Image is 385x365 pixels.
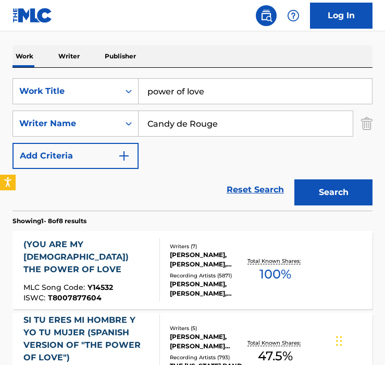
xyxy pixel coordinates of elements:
[170,324,245,332] div: Writers ( 5 )
[170,250,245,269] div: [PERSON_NAME], [PERSON_NAME], [PERSON_NAME], [PERSON_NAME], [PERSON_NAME], [PERSON_NAME], [PERSON...
[88,283,113,292] span: Y14532
[170,279,245,298] div: [PERSON_NAME], [PERSON_NAME], [PERSON_NAME], [PERSON_NAME], [PERSON_NAME]
[23,314,152,364] div: SI TU ERES MI HOMBRE Y YO TU MUJER (SPANISH VERSION OF "THE POWER OF LOVE")
[294,179,372,205] button: Search
[361,111,372,137] img: Delete Criterion
[19,117,113,130] div: Writer Name
[19,85,113,98] div: Work Title
[221,178,289,201] a: Reset Search
[256,5,277,26] a: Public Search
[259,265,291,284] span: 100 %
[283,5,304,26] div: Help
[55,45,83,67] p: Writer
[260,9,272,22] img: search
[170,242,245,250] div: Writers ( 7 )
[170,332,245,351] div: [PERSON_NAME], [PERSON_NAME] ESCOLAR [PERSON_NAME] [PERSON_NAME], [PERSON_NAME], [PERSON_NAME]
[13,78,372,211] form: Search Form
[287,9,300,22] img: help
[170,272,245,279] div: Recording Artists ( 5871 )
[310,3,372,29] a: Log In
[13,45,36,67] p: Work
[23,283,88,292] span: MLC Song Code :
[170,354,245,361] div: Recording Artists ( 793 )
[23,238,152,276] div: (YOU ARE MY [DEMOGRAPHIC_DATA]) THE POWER OF LOVE
[247,257,303,265] p: Total Known Shares:
[333,315,385,365] iframe: Chat Widget
[247,339,303,347] p: Total Known Shares:
[48,293,102,302] span: T8007877604
[13,8,53,23] img: MLC Logo
[23,293,48,302] span: ISWC :
[13,143,139,169] button: Add Criteria
[102,45,139,67] p: Publisher
[118,150,130,162] img: 9d2ae6d4665cec9f34b9.svg
[336,325,342,357] div: Drag
[13,216,86,226] p: Showing 1 - 8 of 8 results
[13,231,372,309] a: (YOU ARE MY [DEMOGRAPHIC_DATA]) THE POWER OF LOVEMLC Song Code:Y14532ISWC:T8007877604Writers (7)[...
